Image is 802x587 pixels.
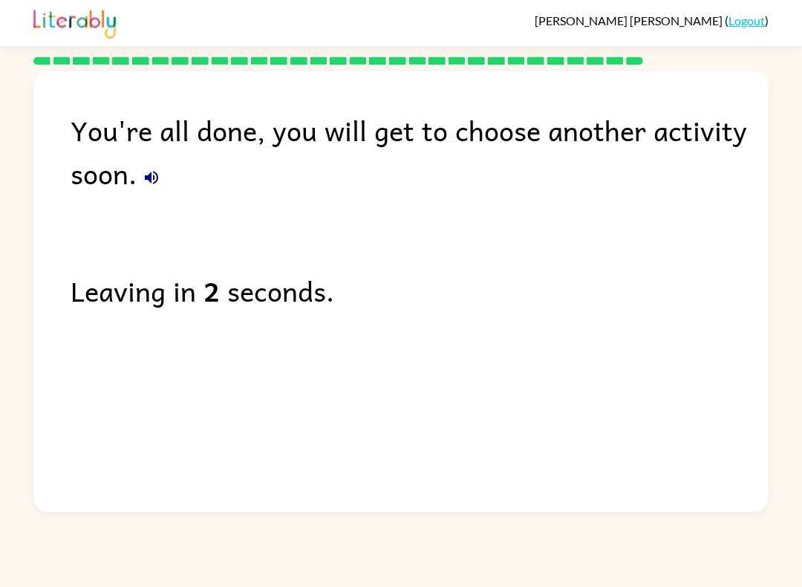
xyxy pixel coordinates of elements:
a: Logout [728,13,765,27]
span: [PERSON_NAME] [PERSON_NAME] [535,13,725,27]
b: 2 [203,269,220,312]
div: ( ) [535,13,769,27]
div: You're all done, you will get to choose another activity soon. [71,108,769,195]
img: Literably [33,6,116,39]
div: Leaving in seconds. [71,269,769,312]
